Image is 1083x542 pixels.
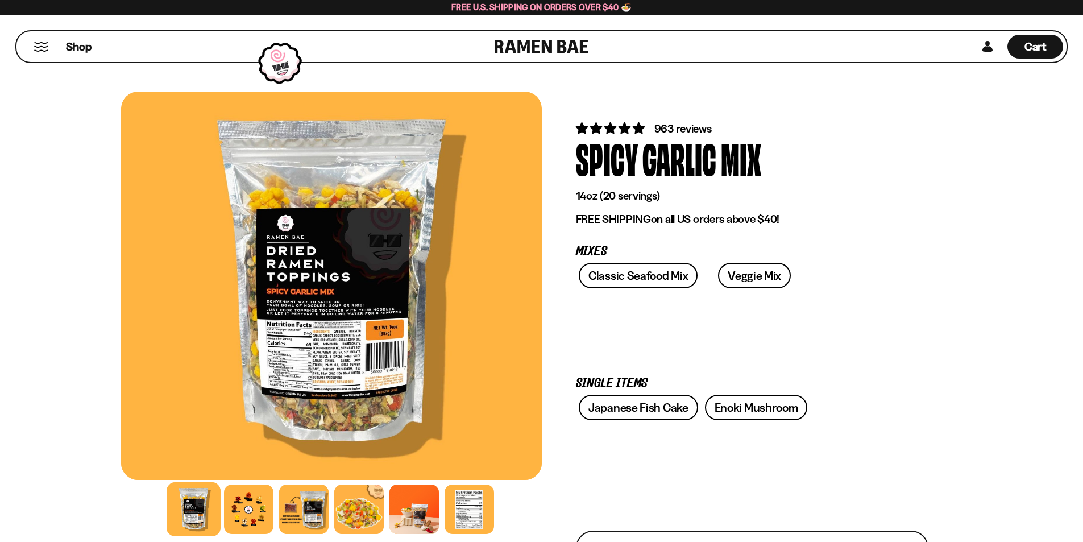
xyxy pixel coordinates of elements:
[576,212,651,226] strong: FREE SHIPPING
[576,212,928,226] p: on all US orders above $40!
[654,122,712,135] span: 963 reviews
[576,246,928,257] p: Mixes
[451,2,632,13] span: Free U.S. Shipping on Orders over $40 🍜
[66,35,92,59] a: Shop
[66,39,92,55] span: Shop
[576,378,928,389] p: Single Items
[579,395,698,420] a: Japanese Fish Cake
[718,263,791,288] a: Veggie Mix
[1007,31,1063,62] div: Cart
[1024,40,1047,53] span: Cart
[705,395,808,420] a: Enoki Mushroom
[642,136,716,179] div: Garlic
[576,189,928,203] p: 14oz (20 servings)
[579,263,698,288] a: Classic Seafood Mix
[34,42,49,52] button: Mobile Menu Trigger
[721,136,761,179] div: Mix
[576,136,638,179] div: Spicy
[576,121,647,135] span: 4.75 stars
